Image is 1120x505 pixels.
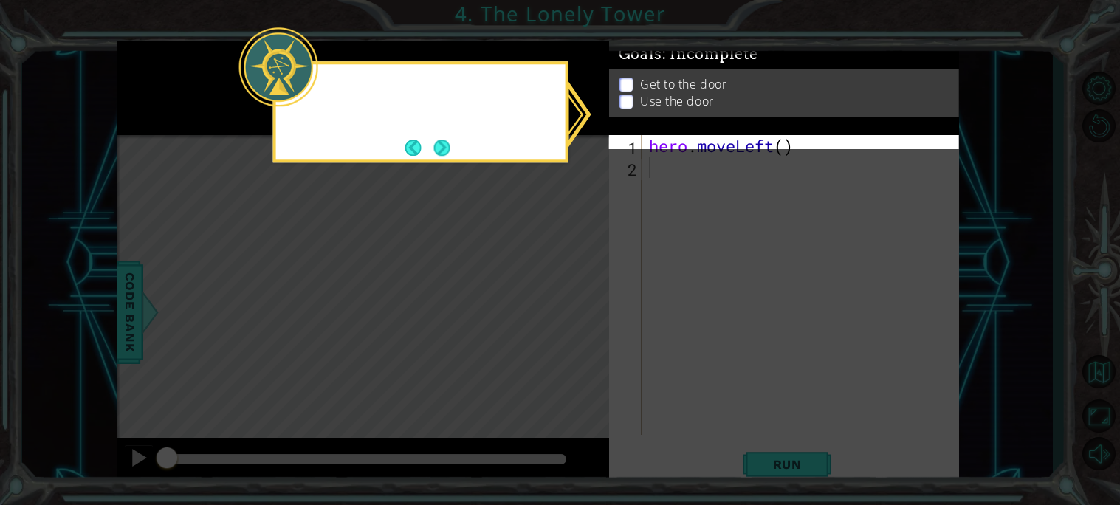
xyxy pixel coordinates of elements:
button: Back [405,140,434,156]
button: Next [433,140,450,156]
p: Get to the door [640,80,726,97]
p: Use the door [640,97,714,114]
span: Goals [619,49,758,68]
div: 1 [612,137,642,159]
span: : Incomplete [662,49,757,67]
